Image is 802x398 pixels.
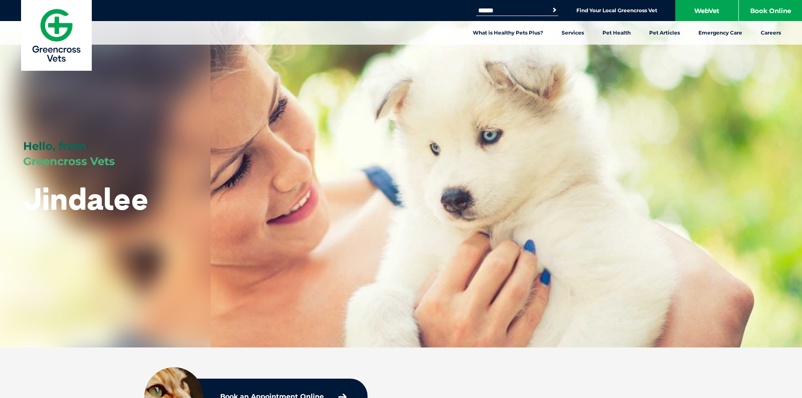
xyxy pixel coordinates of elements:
button: Search [550,6,559,14]
a: Emergency Care [689,21,751,45]
span: Hello, from [23,139,86,153]
a: Find Your Local Greencross Vet [576,7,657,14]
h1: Jindalee [23,182,149,215]
a: Services [552,21,593,45]
a: Pet Articles [640,21,689,45]
a: What is Healthy Pets Plus? [464,21,552,45]
a: Careers [751,21,790,45]
a: Pet Health [593,21,640,45]
span: Greencross Vets [23,155,115,168]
